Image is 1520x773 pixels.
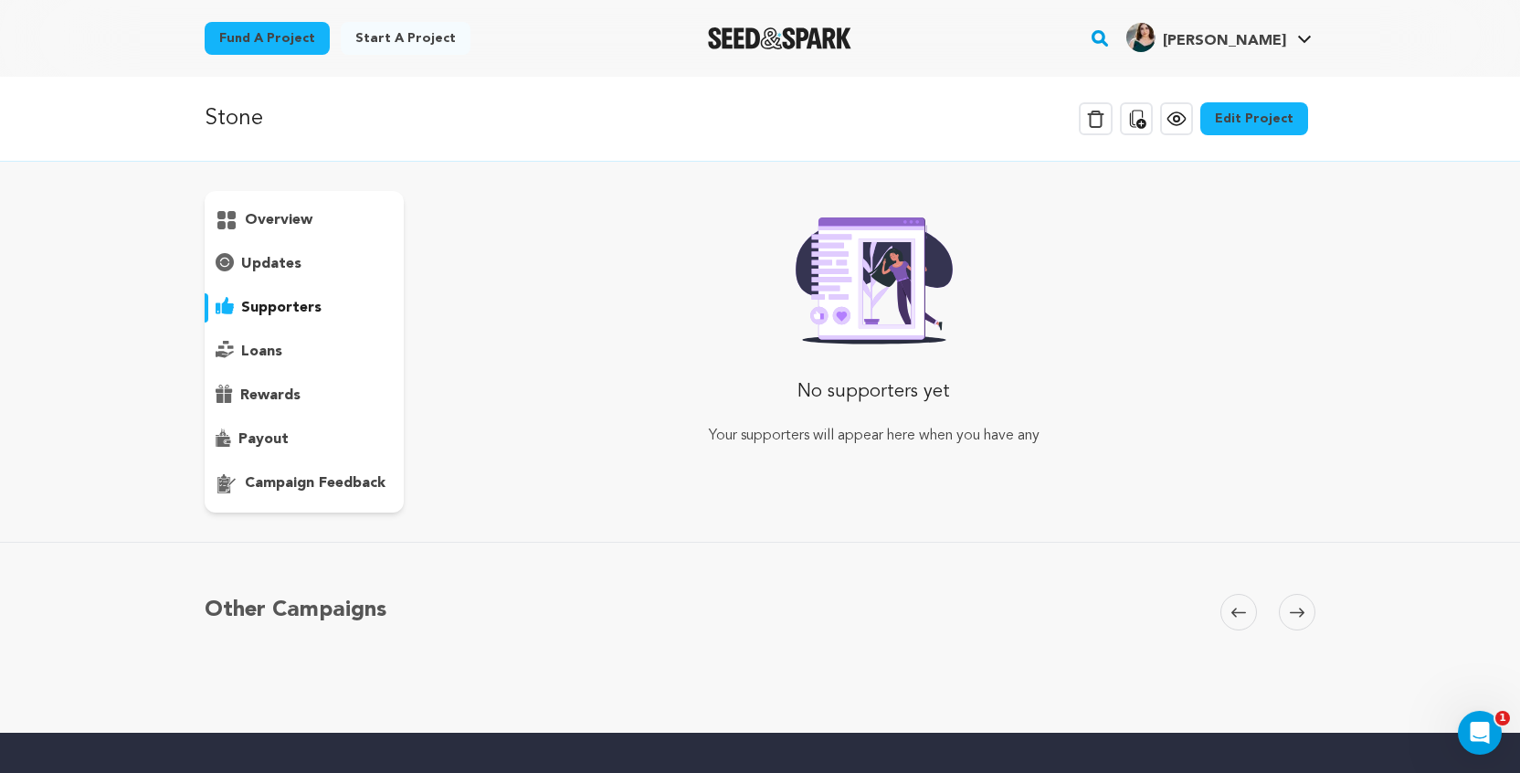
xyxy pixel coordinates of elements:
button: campaign feedback [205,469,404,498]
span: Annabelle S.'s Profile [1123,19,1315,58]
iframe: Intercom live chat [1458,711,1502,755]
div: Annabelle S.'s Profile [1126,23,1286,52]
img: 999058a8a9a0cb85.jpg [1126,23,1156,52]
p: overview [245,209,312,231]
a: Edit Project [1200,102,1308,135]
button: rewards [205,381,404,410]
p: Your supporters will appear here when you have any [653,425,1094,447]
a: Start a project [341,22,470,55]
button: updates [205,249,404,279]
p: campaign feedback [245,472,385,494]
p: rewards [240,385,301,407]
button: overview [205,206,404,235]
p: payout [238,429,289,450]
h5: Other Campaigns [205,594,386,627]
a: Annabelle S.'s Profile [1123,19,1315,52]
img: Seed&Spark Logo Dark Mode [708,27,851,49]
span: 1 [1495,711,1510,725]
img: Seed&Spark Rafiki Image [781,206,967,344]
a: Seed&Spark Homepage [708,27,851,49]
p: supporters [241,297,322,319]
p: No supporters yet [653,374,1094,410]
button: supporters [205,293,404,323]
span: [PERSON_NAME] [1163,34,1286,48]
p: updates [241,253,301,275]
button: loans [205,337,404,366]
p: loans [241,341,282,363]
a: Fund a project [205,22,330,55]
button: payout [205,425,404,454]
p: Stone [205,102,263,135]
